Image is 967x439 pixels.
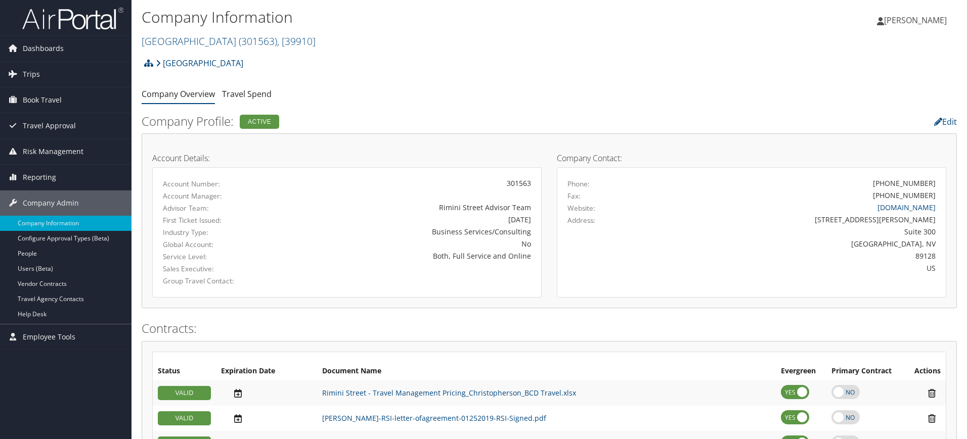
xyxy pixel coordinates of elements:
[163,252,276,262] label: Service Level:
[221,413,312,424] div: Add/Edit Date
[291,251,531,261] div: Both, Full Service and Online
[826,362,905,380] th: Primary Contract
[23,165,56,190] span: Reporting
[216,362,317,380] th: Expiration Date
[142,113,680,130] h2: Company Profile:
[277,34,316,48] span: , [ 39910 ]
[163,215,276,225] label: First Ticket Issued:
[776,362,826,380] th: Evergreen
[239,34,277,48] span: ( 301563 )
[291,202,531,213] div: Rimini Street Advisor Team
[923,413,941,424] i: Remove Contract
[905,362,946,380] th: Actions
[567,203,595,213] label: Website:
[322,388,576,398] a: Rimini Street - Travel Management Pricing_Christopherson_BCD Travel.xlsx
[664,251,936,261] div: 89128
[23,190,79,216] span: Company Admin
[23,113,76,138] span: Travel Approval
[142,7,685,28] h1: Company Information
[322,413,546,423] a: [PERSON_NAME]-RSI-letter-ofagreement-01252019-RSI-Signed.pdf
[664,226,936,237] div: Suite 300
[158,411,211,425] div: VALID
[156,53,243,73] a: [GEOGRAPHIC_DATA]
[923,388,941,399] i: Remove Contract
[23,62,40,87] span: Trips
[664,214,936,225] div: [STREET_ADDRESS][PERSON_NAME]
[163,264,276,274] label: Sales Executive:
[873,178,936,188] div: [PHONE_NUMBER]
[158,386,211,400] div: VALID
[557,154,946,162] h4: Company Contact:
[163,191,276,201] label: Account Manager:
[153,362,216,380] th: Status
[221,388,312,399] div: Add/Edit Date
[884,15,947,26] span: [PERSON_NAME]
[152,154,542,162] h4: Account Details:
[142,88,215,100] a: Company Overview
[240,115,279,129] div: Active
[291,238,531,249] div: No
[163,227,276,237] label: Industry Type:
[567,215,595,225] label: Address:
[163,276,276,286] label: Group Travel Contact:
[163,239,276,250] label: Global Account:
[163,179,276,189] label: Account Number:
[291,178,531,188] div: 301563
[163,203,276,213] label: Advisor Team:
[317,362,776,380] th: Document Name
[877,203,936,212] a: [DOMAIN_NAME]
[567,179,590,189] label: Phone:
[664,263,936,273] div: US
[23,324,75,350] span: Employee Tools
[23,87,62,113] span: Book Travel
[23,36,64,61] span: Dashboards
[222,88,272,100] a: Travel Spend
[873,190,936,201] div: [PHONE_NUMBER]
[291,226,531,237] div: Business Services/Consulting
[23,139,83,164] span: Risk Management
[934,116,957,127] a: Edit
[142,34,316,48] a: [GEOGRAPHIC_DATA]
[567,191,581,201] label: Fax:
[291,214,531,225] div: [DATE]
[142,320,957,337] h2: Contracts:
[877,5,957,35] a: [PERSON_NAME]
[22,7,123,30] img: airportal-logo.png
[664,238,936,249] div: [GEOGRAPHIC_DATA], NV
